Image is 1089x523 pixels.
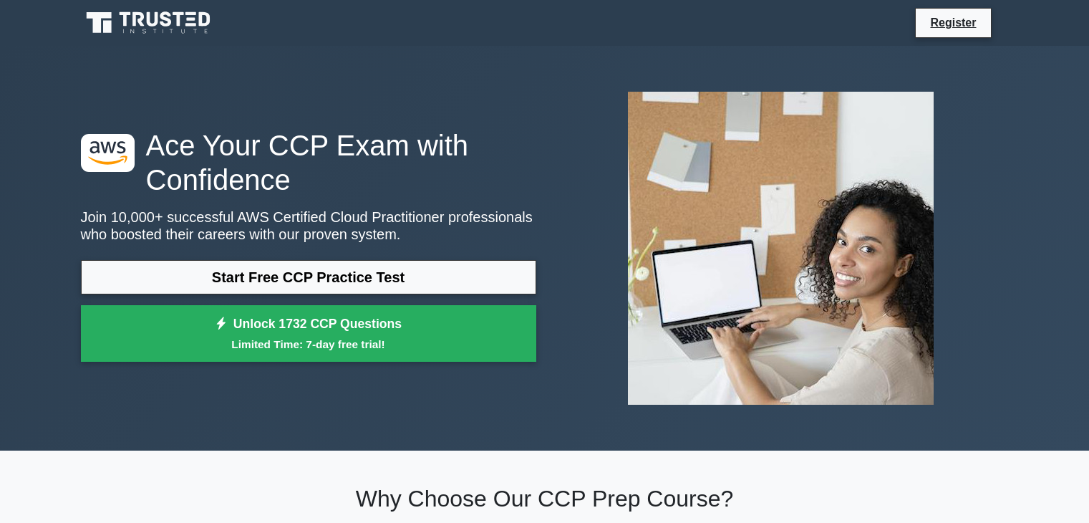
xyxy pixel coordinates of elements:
[81,208,536,243] p: Join 10,000+ successful AWS Certified Cloud Practitioner professionals who boosted their careers ...
[99,336,518,352] small: Limited Time: 7-day free trial!
[81,485,1009,512] h2: Why Choose Our CCP Prep Course?
[81,305,536,363] a: Unlock 1732 CCP QuestionsLimited Time: 7-day free trial!
[921,14,984,32] a: Register
[81,260,536,294] a: Start Free CCP Practice Test
[81,128,536,197] h1: Ace Your CCP Exam with Confidence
